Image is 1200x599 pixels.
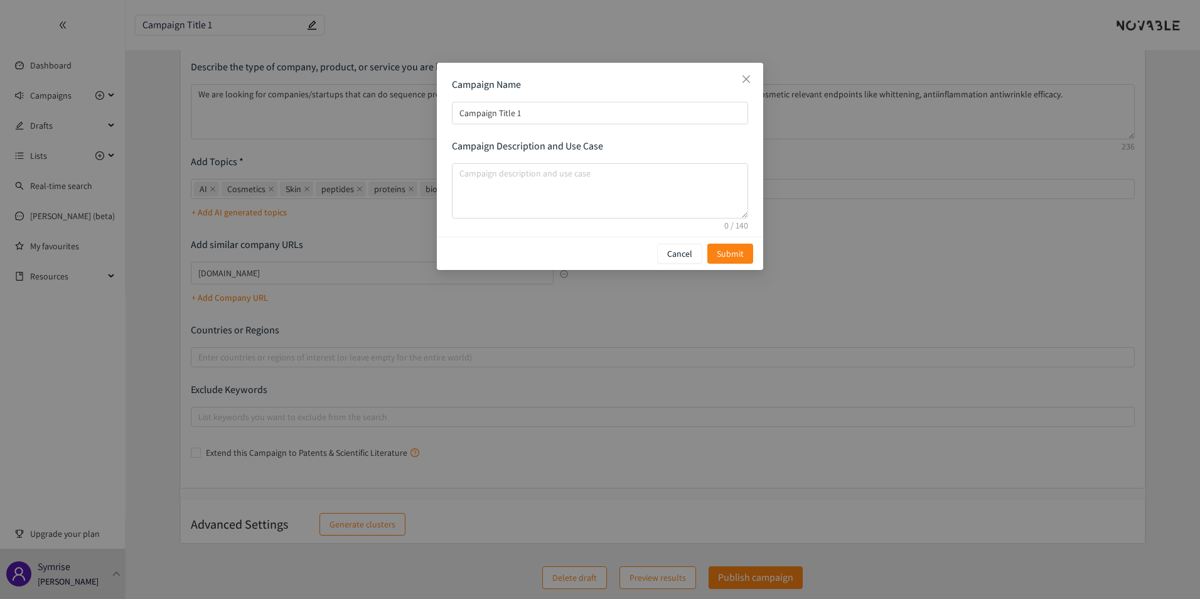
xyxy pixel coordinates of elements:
[452,78,748,92] p: Campaign Name
[452,163,748,219] textarea: campaign description and use case
[667,247,692,261] p: Cancel
[452,139,748,153] p: Campaign Description and Use Case
[995,463,1200,599] div: Chat-Widget
[995,463,1200,599] iframe: Chat Widget
[707,244,753,264] button: Submit
[717,247,744,261] span: Submit
[741,74,751,84] span: close
[452,102,748,124] input: campaign name
[657,244,702,264] button: Cancel
[729,63,763,97] button: Close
